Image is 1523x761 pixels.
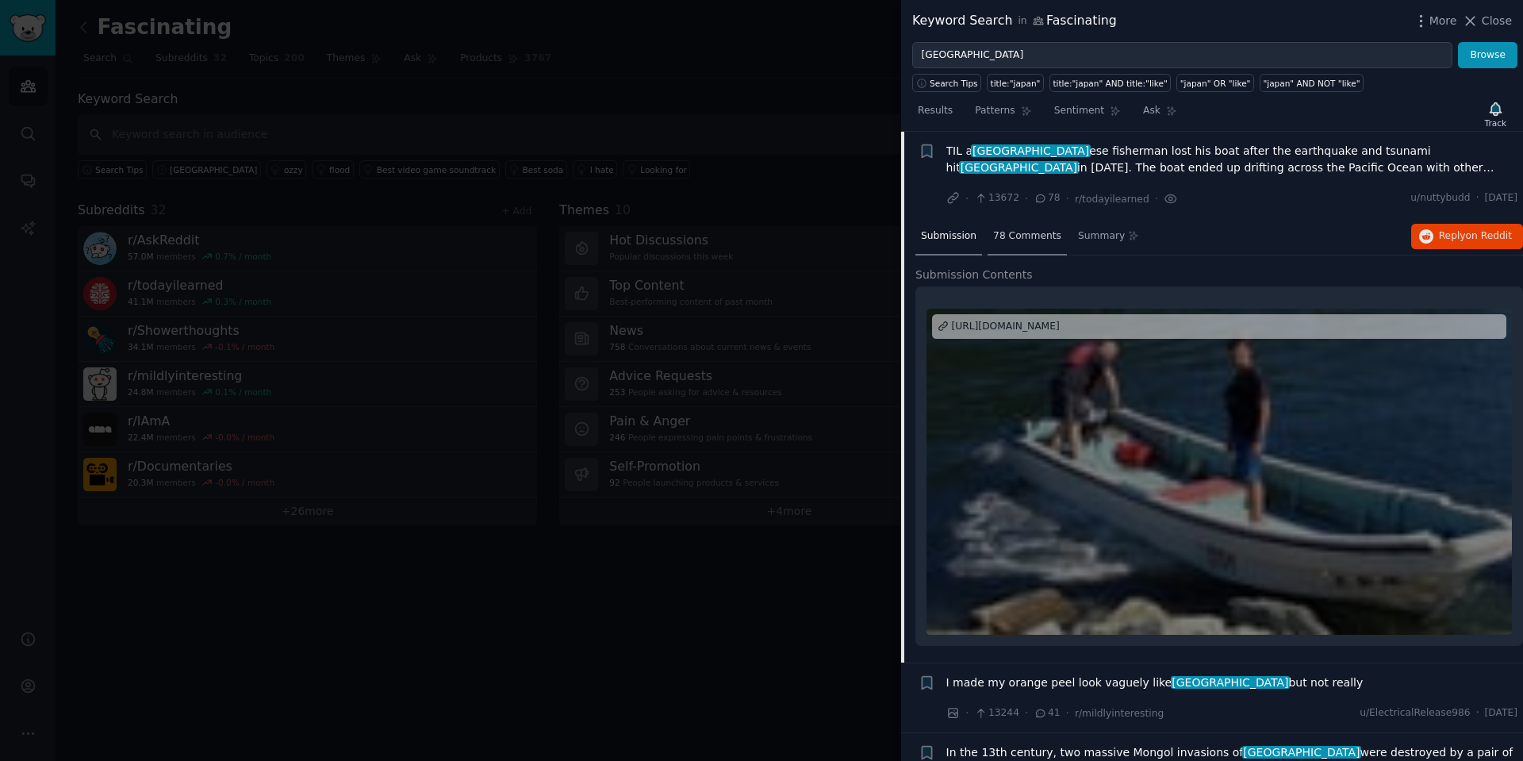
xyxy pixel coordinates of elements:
span: I made my orange peel look vaguely like but not really [946,675,1364,691]
span: [GEOGRAPHIC_DATA] [971,144,1091,157]
a: TIL a[GEOGRAPHIC_DATA]ese fisherman lost his boat after the earthquake and tsunami hit[GEOGRAPHIC... [946,143,1518,176]
span: 13244 [974,706,1019,721]
span: Sentiment [1054,104,1104,118]
a: Patterns [969,98,1037,131]
span: · [1065,705,1068,721]
button: Browse [1458,42,1517,69]
span: 41 [1034,706,1060,721]
span: Results [918,104,953,118]
span: · [1025,190,1028,207]
span: u/ElectricalRelease986 [1360,706,1470,721]
span: in [1018,14,1026,29]
span: [GEOGRAPHIC_DATA] [959,161,1079,174]
div: Track [1485,117,1506,129]
span: · [1476,706,1479,721]
span: · [1155,190,1158,207]
span: [DATE] [1485,191,1517,206]
div: "japan" AND NOT "like" [1263,78,1360,89]
button: Close [1462,13,1512,29]
span: More [1429,13,1457,29]
span: Search Tips [930,78,978,89]
button: Search Tips [912,74,981,92]
a: I made my orange peel look vaguely like[GEOGRAPHIC_DATA]but not really [946,675,1364,691]
span: [GEOGRAPHIC_DATA] [1171,676,1291,689]
div: [URL][DOMAIN_NAME] [952,320,1060,334]
span: · [1476,191,1479,206]
a: Ask [1137,98,1183,131]
span: Ask [1143,104,1160,118]
span: [DATE] [1485,706,1517,721]
span: 78 Comments [993,229,1061,244]
span: · [1025,705,1028,721]
span: 78 [1034,191,1060,206]
a: Results [912,98,958,131]
span: r/mildlyinteresting [1075,708,1164,719]
span: · [965,705,969,721]
span: Summary [1078,229,1125,244]
a: Sentiment [1049,98,1126,131]
span: Patterns [975,104,1015,118]
div: title:"japan" [991,78,1041,89]
span: · [965,190,969,207]
span: Close [1482,13,1512,29]
a: title:"japan" AND title:"like" [1049,74,1171,92]
span: r/todayilearned [1075,194,1149,205]
a: title:"japan" [987,74,1044,92]
span: Reply [1439,229,1512,244]
span: 13672 [974,191,1019,206]
div: Keyword Search Fascinating [912,11,1117,31]
span: Submission Contents [915,267,1033,283]
div: "japan" OR "like" [1180,78,1251,89]
input: Try a keyword related to your business [912,42,1452,69]
div: title:"japan" AND title:"like" [1053,78,1167,89]
span: [GEOGRAPHIC_DATA] [1242,746,1362,759]
span: · [1065,190,1068,207]
a: "japan" OR "like" [1176,74,1254,92]
button: Track [1479,98,1512,131]
a: TIL a Japanese fisherman lost his boat after the earthquake and tsunami hit Japan in 2011. The bo... [926,309,1512,635]
span: Submission [921,229,976,244]
button: More [1413,13,1457,29]
span: TIL a ese fisherman lost his boat after the earthquake and tsunami hit in [DATE]. The boat ended ... [946,143,1518,176]
span: on Reddit [1466,230,1512,241]
span: u/nuttybudd [1410,191,1470,206]
a: "japan" AND NOT "like" [1260,74,1364,92]
button: Replyon Reddit [1411,224,1523,249]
